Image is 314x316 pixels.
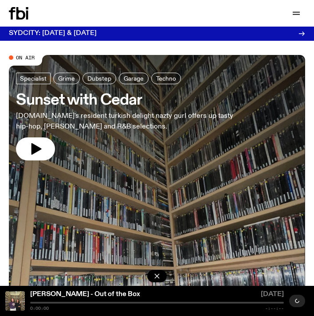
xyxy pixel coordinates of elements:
[265,306,284,311] span: -:--:--
[87,75,111,82] span: Dubstep
[30,306,49,311] span: 0:00:00
[30,291,140,298] a: [PERSON_NAME] - Out of the Box
[119,73,149,84] a: Garage
[124,75,144,82] span: Garage
[151,73,181,84] a: Techno
[16,73,243,160] a: Sunset with Cedar[DOMAIN_NAME]'s resident turkish delight nazty gurl offers up tasty hip-hop, [PE...
[156,75,176,82] span: Techno
[16,73,51,84] a: Specialist
[261,291,284,300] span: [DATE]
[82,73,116,84] a: Dubstep
[5,291,25,311] img: Kate wearing a purple cat jumper and Sophie in all black stand in the music library and smile to ...
[16,93,243,107] h3: Sunset with Cedar
[16,111,243,132] p: [DOMAIN_NAME]'s resident turkish delight nazty gurl offers up tasty hip-hop, [PERSON_NAME] and R&...
[16,55,35,60] span: On Air
[9,30,97,37] h3: SYDCITY: [DATE] & [DATE]
[20,75,47,82] span: Specialist
[58,75,75,82] span: Grime
[53,73,80,84] a: Grime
